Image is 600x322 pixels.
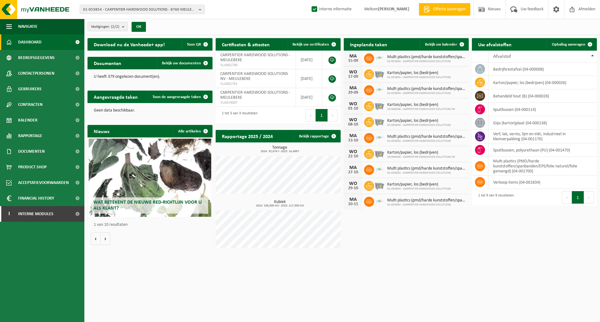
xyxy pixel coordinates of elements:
div: WO [347,102,359,107]
span: Bedrijfsgegevens [18,50,55,66]
span: Multi plastics (pmd/harde kunststoffen/spanbanden/eps/folie naturel/folie gemeng... [387,55,466,60]
td: bedrijfsrestafval (04-000008) [488,62,597,76]
td: behandeld hout (B) (04-000028) [488,89,597,103]
span: 01-053854 - CARPENTIER HARDWOOD SOLUTIONS [387,171,466,175]
span: Offerte aanvragen [432,6,467,12]
div: 1 tot 9 van 9 resultaten [475,191,514,204]
button: 01-053854 - CARPENTIER HARDWOOD SOLUTIONS - 8760 MEULEBEKE, ABEELDREEF 15 [80,5,205,14]
img: LP-SK-00500-LPE-16 [374,196,385,206]
h2: Rapportage 2025 / 2024 [216,130,279,142]
count: (2/2) [111,25,119,29]
button: Vorige [91,232,101,245]
span: Kalender [18,112,37,128]
button: 1 [316,109,328,121]
td: [DATE] [296,51,322,69]
img: LP-SK-00500-LPE-16 [374,52,385,63]
a: Bekijk uw documenten [157,57,212,69]
span: 01-053854 - CARPENTIER HARDWOOD SOLUTIONS [387,187,451,191]
h2: Aangevraagde taken [87,91,144,103]
span: Ophaling aanvragen [552,42,585,47]
span: Contactpersonen [18,66,54,81]
span: Contracten [18,97,42,112]
span: Documenten [18,144,45,159]
span: 01-053854 - CARPENTIER HARDWOOD SOLUTIONS [387,76,451,79]
span: Karton/papier, los (bedrijven) [387,102,455,107]
img: LP-SK-00500-LPE-16 [374,164,385,175]
img: WB-2500-GAL-GY-01 [374,148,385,159]
td: karton/papier, los (bedrijven) (04-000026) [488,76,597,89]
span: Bekijk uw documenten [162,61,201,65]
span: VLA902791 [220,82,291,87]
a: Bekijk rapportage [294,130,340,142]
button: OK [132,22,146,32]
label: Interne informatie [310,5,352,14]
h2: Download nu de Vanheede+ app! [87,38,171,50]
span: 10-949348 - CARPENTIER HARDWOOD SOLUTIONS NV [387,155,455,159]
span: 01-053854 - CARPENTIER HARDWOOD SOLUTIONS [387,203,466,207]
span: Karton/papier, los (bedrijven) [387,118,451,123]
div: WO [347,117,359,122]
a: Alle artikelen [173,125,212,137]
td: gips (karton)plaat (04-000138) [488,116,597,130]
span: Interne modules [18,206,53,222]
div: 13-10 [347,138,359,143]
div: WO [347,70,359,75]
div: MA [347,86,359,91]
div: 15-09 [347,59,359,63]
span: 01-053854 - CARPENTIER HARDWOOD SOLUTIONS [387,123,451,127]
span: 01-053854 - CARPENTIER HARDWOOD SOLUTIONS - 8760 MEULEBEKE, ABEELDREEF 15 [83,5,196,14]
div: 08-10 [347,122,359,127]
a: Bekijk uw kalender [420,38,468,51]
span: Navigatie [18,19,37,34]
button: Vestigingen(2/2) [87,22,128,31]
td: spuitbussen (04-000114) [488,103,597,116]
img: LP-SK-00500-LPE-16 [374,132,385,143]
span: CARPENTIER HARDWOOD SOLUTIONS NV - MEULEBEKE [220,72,288,81]
h2: Nieuws [87,125,116,137]
h2: Documenten [87,57,127,69]
span: 2024: 158,000 m3 - 2025: 117,500 m3 [219,204,341,207]
h3: Kubiek [219,200,341,207]
span: Karton/papier, los (bedrijven) [387,150,455,155]
button: Volgende [101,232,110,245]
h3: Tonnage [219,146,341,153]
span: CARPENTIER HARDWOOD SOLUTIONS - MEULEBEKE [220,53,290,62]
span: Multi plastics (pmd/harde kunststoffen/spanbanden/eps/folie naturel/folie gemeng... [387,198,466,203]
span: Wat betekent de nieuwe RED-richtlijn voor u als klant? [93,200,202,211]
span: Afvalstof [493,54,511,59]
div: 22-10 [347,154,359,159]
span: Multi plastics (pmd/harde kunststoffen/spanbanden/eps/folie naturel/folie gemeng... [387,166,466,171]
span: Rapportage [18,128,42,144]
span: Vestigingen [91,22,119,32]
p: Geen data beschikbaar. [94,108,206,113]
span: Toon de aangevraagde taken [152,95,201,99]
button: 1 [572,191,584,204]
h2: Ingeplande taken [344,38,393,50]
td: [DATE] [296,88,322,107]
span: Acceptatievoorwaarden [18,175,69,191]
td: [DATE] [296,69,322,88]
a: Bekijk uw certificaten [287,38,340,51]
span: Bekijk uw kalender [425,42,457,47]
button: Next [584,191,594,204]
td: verf, lak, vernis, lijm en inkt, industrieel in kleinverpakking (04-001170) [488,130,597,143]
div: 29-09 [347,91,359,95]
td: spuitbussen, polyurethaan (PU) (04-001470) [488,143,597,157]
a: Wat betekent de nieuwe RED-richtlijn voor u als klant? [89,139,211,217]
span: Product Shop [18,159,47,175]
button: Previous [306,109,316,121]
div: MA [347,197,359,202]
div: 27-10 [347,170,359,175]
span: Financial History [18,191,54,206]
span: 10-949348 - CARPENTIER HARDWOOD SOLUTIONS NV [387,107,455,111]
img: WB-2500-GAL-GY-01 [374,116,385,127]
div: WO [347,181,359,186]
span: 01-053854 - CARPENTIER HARDWOOD SOLUTIONS [387,60,466,63]
a: Offerte aanvragen [419,3,470,16]
div: MA [347,165,359,170]
span: Dashboard [18,34,42,50]
div: 1 tot 3 van 3 resultaten [219,108,257,122]
span: I [6,206,12,222]
img: WB-2500-GAL-GY-01 [374,100,385,111]
span: VLA614007 [220,100,291,105]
